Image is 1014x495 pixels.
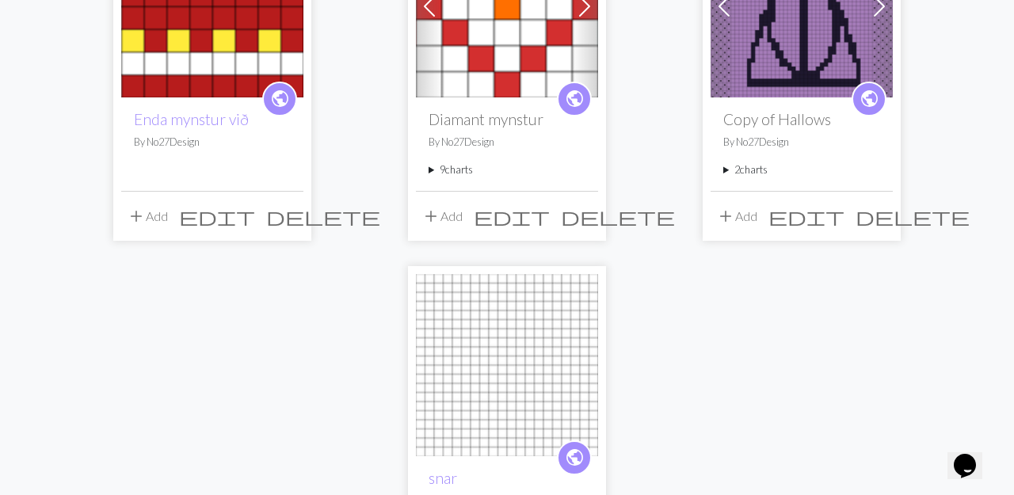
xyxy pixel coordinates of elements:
[947,432,998,479] iframe: chat widget
[134,110,249,128] a: Enda mynstur við
[565,445,585,470] span: public
[763,201,850,231] button: Edit
[474,205,550,227] span: edit
[416,356,598,371] a: snar
[723,135,880,150] p: By No27Design
[557,82,592,116] a: public
[565,86,585,111] span: public
[270,86,290,111] span: public
[134,135,291,150] p: By No27Design
[860,86,879,111] span: public
[716,205,735,227] span: add
[565,442,585,474] i: public
[557,440,592,475] a: public
[429,135,585,150] p: By No27Design
[429,162,585,177] summary: 9charts
[468,201,555,231] button: Edit
[121,201,173,231] button: Add
[555,201,680,231] button: Delete
[261,201,386,231] button: Delete
[270,83,290,115] i: public
[262,82,297,116] a: public
[429,110,585,128] h2: Diamant mynstur
[179,205,255,227] span: edit
[474,207,550,226] i: Edit
[416,274,598,456] img: snar
[723,162,880,177] summary: 2charts
[266,205,380,227] span: delete
[768,205,844,227] span: edit
[421,205,440,227] span: add
[127,205,146,227] span: add
[416,201,468,231] button: Add
[173,201,261,231] button: Edit
[565,83,585,115] i: public
[850,201,975,231] button: Delete
[429,469,457,487] a: snar
[860,83,879,115] i: public
[856,205,970,227] span: delete
[179,207,255,226] i: Edit
[711,201,763,231] button: Add
[723,110,880,128] h2: Copy of Hallows
[852,82,886,116] a: public
[561,205,675,227] span: delete
[768,207,844,226] i: Edit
